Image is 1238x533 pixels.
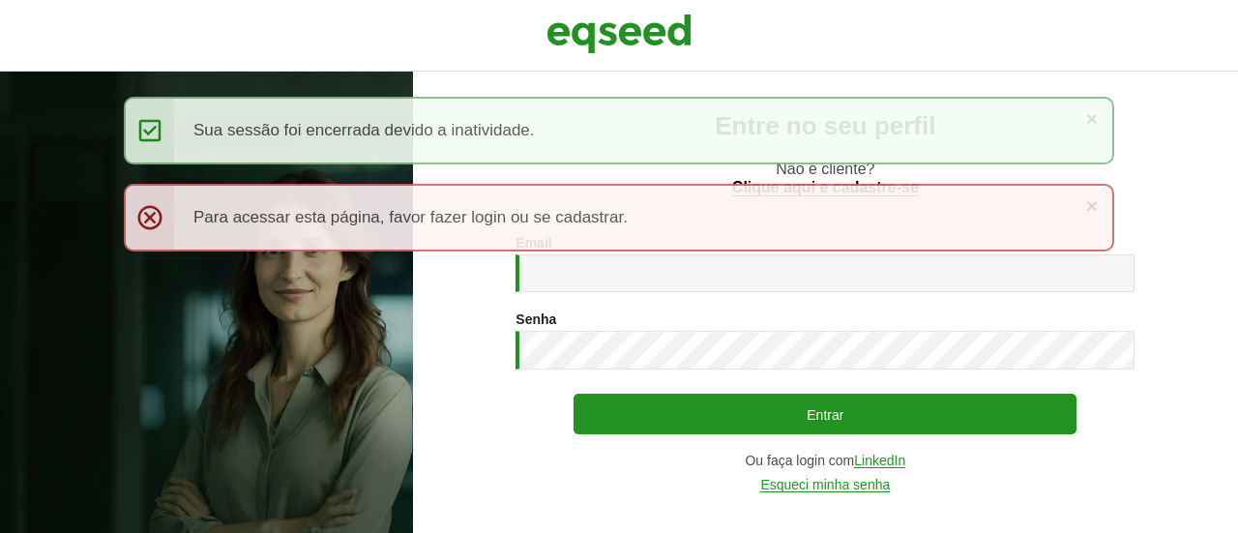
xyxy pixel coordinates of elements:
[1086,108,1098,129] a: ×
[574,394,1076,434] button: Entrar
[516,454,1135,468] div: Ou faça login com
[854,454,905,468] a: LinkedIn
[1086,195,1098,216] a: ×
[760,478,890,492] a: Esqueci minha senha
[124,97,1114,164] div: Sua sessão foi encerrada devido a inatividade.
[546,10,692,58] img: EqSeed Logo
[124,184,1114,252] div: Para acessar esta página, favor fazer login ou se cadastrar.
[516,312,556,326] label: Senha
